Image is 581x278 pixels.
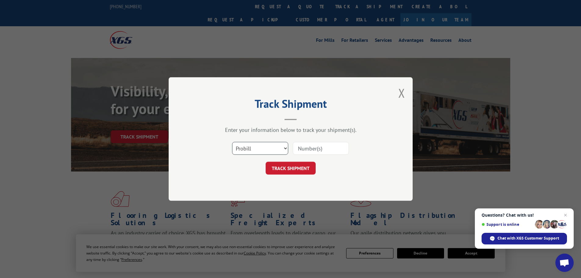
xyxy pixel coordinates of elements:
[555,254,574,272] div: Open chat
[482,222,533,227] span: Support is online
[562,211,569,219] span: Close chat
[199,99,382,111] h2: Track Shipment
[199,126,382,133] div: Enter your information below to track your shipment(s).
[293,142,349,155] input: Number(s)
[482,233,567,244] div: Chat with XGS Customer Support
[497,236,559,241] span: Chat with XGS Customer Support
[482,213,567,218] span: Questions? Chat with us!
[266,162,316,175] button: TRACK SHIPMENT
[398,85,405,101] button: Close modal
